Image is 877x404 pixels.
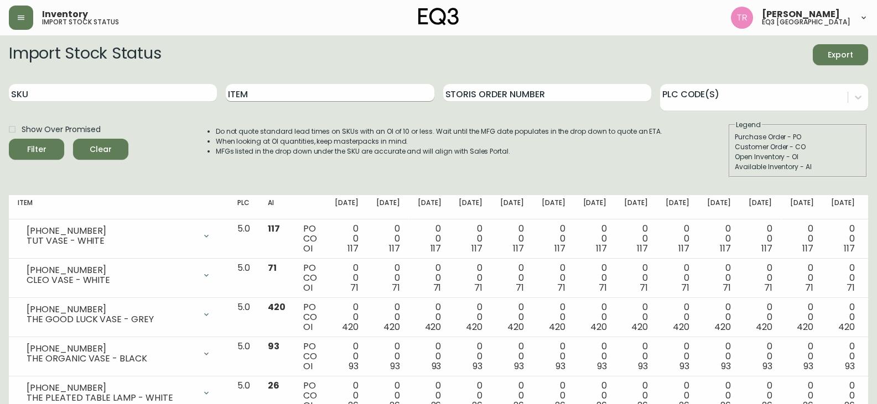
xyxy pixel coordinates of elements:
[335,224,359,254] div: 0 0
[216,146,663,156] li: MFGs listed in the drop down under the SKU are accurate and will align with Sales Portal.
[418,8,459,25] img: logo
[27,265,195,275] div: [PHONE_NUMBER]
[303,242,313,255] span: OI
[425,321,442,333] span: 420
[450,195,491,219] th: [DATE]
[714,321,731,333] span: 420
[735,120,762,130] legend: Legend
[735,152,861,162] div: Open Inventory - OI
[303,281,313,294] span: OI
[666,224,689,254] div: 0 0
[844,242,855,255] span: 117
[556,360,565,372] span: 93
[749,224,772,254] div: 0 0
[831,263,855,293] div: 0 0
[624,263,648,293] div: 0 0
[27,314,195,324] div: THE GOOD LUCK VASE - GREY
[790,302,814,332] div: 0 0
[459,263,482,293] div: 0 0
[27,354,195,364] div: THE ORGANIC VASE - BLACK
[666,342,689,371] div: 0 0
[831,224,855,254] div: 0 0
[599,281,607,294] span: 71
[376,342,400,371] div: 0 0
[459,302,482,332] div: 0 0
[471,242,482,255] span: 117
[27,383,195,393] div: [PHONE_NUMBER]
[831,342,855,371] div: 0 0
[678,242,689,255] span: 117
[735,132,861,142] div: Purchase Order - PO
[802,242,813,255] span: 117
[268,222,280,235] span: 117
[18,342,220,366] div: [PHONE_NUMBER]THE ORGANIC VASE - BLACK
[229,337,259,376] td: 5.0
[542,224,565,254] div: 0 0
[803,360,813,372] span: 93
[335,342,359,371] div: 0 0
[268,261,277,274] span: 71
[666,263,689,293] div: 0 0
[376,302,400,332] div: 0 0
[762,360,772,372] span: 93
[583,263,607,293] div: 0 0
[673,321,689,333] span: 420
[418,342,442,371] div: 0 0
[583,224,607,254] div: 0 0
[805,281,813,294] span: 71
[303,263,317,293] div: PO CO
[720,242,731,255] span: 117
[27,236,195,246] div: TUT VASE - WHITE
[762,19,850,25] h5: eq3 [GEOGRAPHIC_DATA]
[549,321,565,333] span: 420
[624,342,648,371] div: 0 0
[707,342,731,371] div: 0 0
[624,302,648,332] div: 0 0
[229,259,259,298] td: 5.0
[707,263,731,293] div: 0 0
[631,321,648,333] span: 420
[698,195,740,219] th: [DATE]
[813,44,868,65] button: Export
[781,195,823,219] th: [DATE]
[350,281,359,294] span: 71
[27,275,195,285] div: CLEO VASE - WHITE
[723,281,731,294] span: 71
[681,281,689,294] span: 71
[22,124,101,135] span: Show Over Promised
[554,242,565,255] span: 117
[18,263,220,287] div: [PHONE_NUMBER]CLEO VASE - WHITE
[9,195,229,219] th: Item
[303,302,317,332] div: PO CO
[432,360,442,372] span: 93
[574,195,616,219] th: [DATE]
[18,224,220,248] div: [PHONE_NUMBER]TUT VASE - WHITE
[845,360,855,372] span: 93
[42,19,119,25] h5: import stock status
[303,360,313,372] span: OI
[42,10,88,19] span: Inventory
[268,340,279,353] span: 93
[500,342,524,371] div: 0 0
[418,302,442,332] div: 0 0
[27,344,195,354] div: [PHONE_NUMBER]
[615,195,657,219] th: [DATE]
[303,342,317,371] div: PO CO
[624,224,648,254] div: 0 0
[9,44,161,65] h2: Import Stock Status
[797,321,813,333] span: 420
[433,281,442,294] span: 71
[557,281,565,294] span: 71
[666,302,689,332] div: 0 0
[268,379,279,392] span: 26
[335,302,359,332] div: 0 0
[9,139,64,160] button: Filter
[27,305,195,314] div: [PHONE_NUMBER]
[473,360,482,372] span: 93
[418,224,442,254] div: 0 0
[335,263,359,293] div: 0 0
[303,321,313,333] span: OI
[735,162,861,172] div: Available Inventory - AI
[409,195,450,219] th: [DATE]
[376,263,400,293] div: 0 0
